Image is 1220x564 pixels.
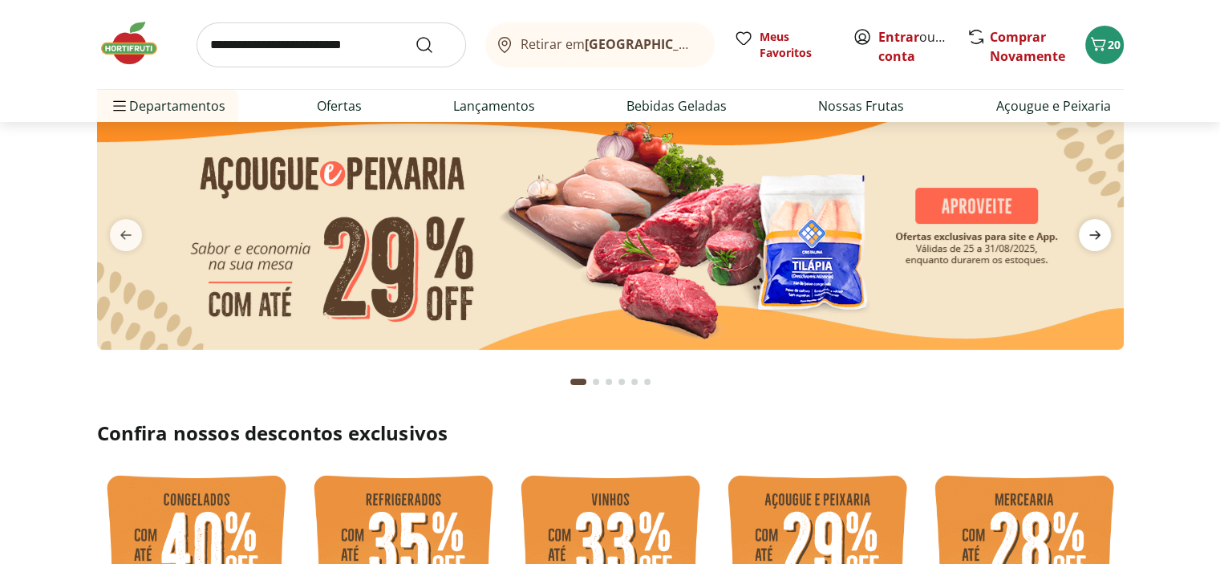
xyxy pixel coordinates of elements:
[641,363,654,401] button: Go to page 6 from fs-carousel
[734,29,833,61] a: Meus Favoritos
[110,87,129,125] button: Menu
[97,219,155,251] button: previous
[818,96,904,116] a: Nossas Frutas
[878,28,919,46] a: Entrar
[567,363,590,401] button: Current page from fs-carousel
[590,363,602,401] button: Go to page 2 from fs-carousel
[97,420,1124,446] h2: Confira nossos descontos exclusivos
[628,363,641,401] button: Go to page 5 from fs-carousel
[626,96,727,116] a: Bebidas Geladas
[97,19,177,67] img: Hortifruti
[1085,26,1124,64] button: Carrinho
[97,101,1124,350] img: açougue
[197,22,466,67] input: search
[990,28,1065,65] a: Comprar Novamente
[317,96,362,116] a: Ofertas
[1108,37,1121,52] span: 20
[615,363,628,401] button: Go to page 4 from fs-carousel
[995,96,1110,116] a: Açougue e Peixaria
[878,27,950,66] span: ou
[878,28,967,65] a: Criar conta
[602,363,615,401] button: Go to page 3 from fs-carousel
[485,22,715,67] button: Retirar em[GEOGRAPHIC_DATA]/[GEOGRAPHIC_DATA]
[415,35,453,55] button: Submit Search
[585,35,855,53] b: [GEOGRAPHIC_DATA]/[GEOGRAPHIC_DATA]
[521,37,698,51] span: Retirar em
[1066,219,1124,251] button: next
[110,87,225,125] span: Departamentos
[760,29,833,61] span: Meus Favoritos
[453,96,535,116] a: Lançamentos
